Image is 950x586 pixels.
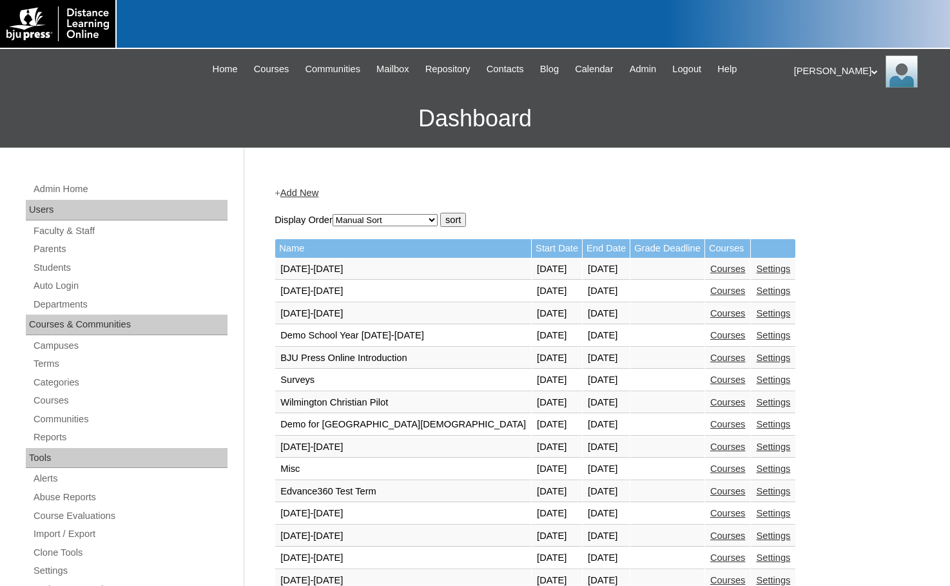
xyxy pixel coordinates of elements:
[623,62,663,77] a: Admin
[298,62,367,77] a: Communities
[247,62,296,77] a: Courses
[532,347,582,369] td: [DATE]
[756,419,790,429] a: Settings
[376,62,409,77] span: Mailbox
[532,414,582,436] td: [DATE]
[583,436,630,458] td: [DATE]
[711,62,743,77] a: Help
[710,264,746,274] a: Courses
[275,280,531,302] td: [DATE]-[DATE]
[756,486,790,496] a: Settings
[756,531,790,541] a: Settings
[756,375,790,385] a: Settings
[756,552,790,563] a: Settings
[710,353,746,363] a: Courses
[32,297,228,313] a: Departments
[275,369,531,391] td: Surveys
[32,260,228,276] a: Students
[32,411,228,427] a: Communities
[32,489,228,505] a: Abuse Reports
[275,525,531,547] td: [DATE]-[DATE]
[583,280,630,302] td: [DATE]
[710,508,746,518] a: Courses
[583,239,630,258] td: End Date
[532,325,582,347] td: [DATE]
[275,347,531,369] td: BJU Press Online Introduction
[532,369,582,391] td: [DATE]
[275,186,913,200] div: +
[275,414,531,436] td: Demo for [GEOGRAPHIC_DATA][DEMOGRAPHIC_DATA]
[532,458,582,480] td: [DATE]
[206,62,244,77] a: Home
[583,392,630,414] td: [DATE]
[756,286,790,296] a: Settings
[275,481,531,503] td: Edvance360 Test Term
[710,464,746,474] a: Courses
[280,188,318,198] a: Add New
[532,259,582,280] td: [DATE]
[32,393,228,409] a: Courses
[756,442,790,452] a: Settings
[32,545,228,561] a: Clone Tools
[32,526,228,542] a: Import / Export
[583,303,630,325] td: [DATE]
[440,213,466,227] input: sort
[32,223,228,239] a: Faculty & Staff
[568,62,619,77] a: Calendar
[32,278,228,294] a: Auto Login
[756,264,790,274] a: Settings
[275,458,531,480] td: Misc
[425,62,470,77] span: Repository
[532,303,582,325] td: [DATE]
[756,464,790,474] a: Settings
[534,62,565,77] a: Blog
[275,239,531,258] td: Name
[6,6,109,41] img: logo-white.png
[32,563,228,579] a: Settings
[275,392,531,414] td: Wilmington Christian Pilot
[756,508,790,518] a: Settings
[532,547,582,569] td: [DATE]
[710,286,746,296] a: Courses
[275,213,913,227] form: Display Order
[275,325,531,347] td: Demo School Year [DATE]-[DATE]
[26,200,228,220] div: Users
[756,330,790,340] a: Settings
[532,525,582,547] td: [DATE]
[213,62,238,77] span: Home
[583,458,630,480] td: [DATE]
[540,62,559,77] span: Blog
[710,531,746,541] a: Courses
[532,280,582,302] td: [DATE]
[275,503,531,525] td: [DATE]-[DATE]
[630,239,704,258] td: Grade Deadline
[583,503,630,525] td: [DATE]
[583,525,630,547] td: [DATE]
[26,448,228,469] div: Tools
[32,429,228,445] a: Reports
[630,62,657,77] span: Admin
[6,90,944,148] h3: Dashboard
[710,419,746,429] a: Courses
[710,330,746,340] a: Courses
[583,259,630,280] td: [DATE]
[710,552,746,563] a: Courses
[532,436,582,458] td: [DATE]
[710,308,746,318] a: Courses
[32,375,228,391] a: Categories
[583,325,630,347] td: [DATE]
[756,397,790,407] a: Settings
[254,62,289,77] span: Courses
[710,442,746,452] a: Courses
[275,303,531,325] td: [DATE]-[DATE]
[32,356,228,372] a: Terms
[756,575,790,585] a: Settings
[305,62,360,77] span: Communities
[583,347,630,369] td: [DATE]
[487,62,524,77] span: Contacts
[705,239,751,258] td: Courses
[717,62,737,77] span: Help
[756,308,790,318] a: Settings
[275,259,531,280] td: [DATE]-[DATE]
[710,397,746,407] a: Courses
